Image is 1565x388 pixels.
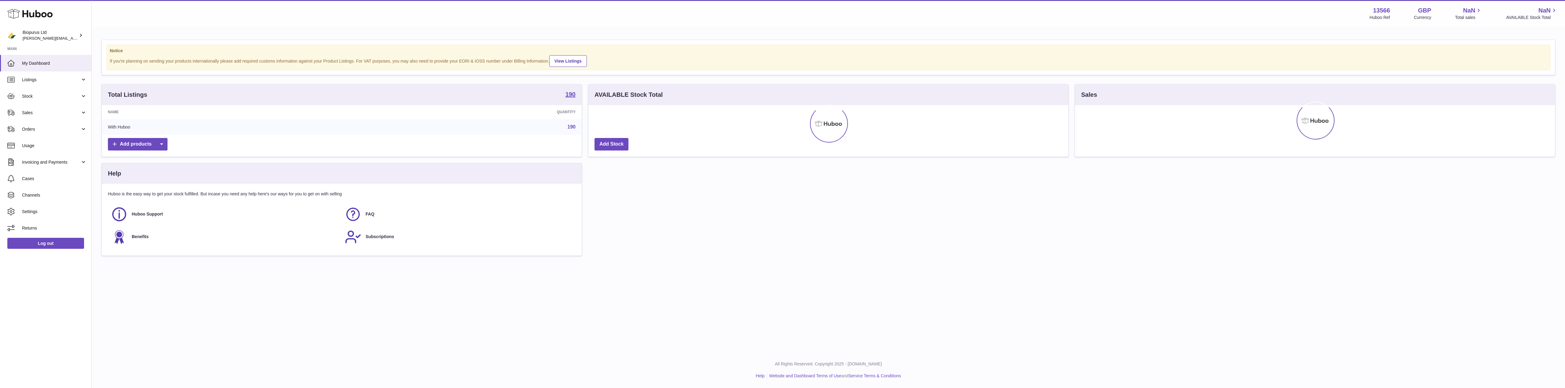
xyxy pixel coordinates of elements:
[22,192,87,198] span: Channels
[549,55,587,67] a: View Listings
[767,373,901,379] li: and
[108,169,121,178] h3: Help
[22,159,80,165] span: Invoicing and Payments
[22,126,80,132] span: Orders
[567,124,576,129] a: 190
[355,105,582,119] th: Quantity
[132,211,163,217] span: Huboo Support
[110,54,1547,67] div: If you're planning on sending your products internationally please add required customs informati...
[102,119,355,135] td: With Huboo
[7,238,84,249] a: Log out
[132,234,149,240] span: Benefits
[1414,15,1431,20] div: Currency
[1370,15,1390,20] div: Huboo Ref
[1373,6,1390,15] strong: 13566
[102,105,355,119] th: Name
[565,91,576,97] strong: 190
[1538,6,1551,15] span: NaN
[345,229,573,245] a: Subscriptions
[22,60,87,66] span: My Dashboard
[111,206,339,223] a: Huboo Support
[1506,15,1558,20] span: AVAILABLE Stock Total
[1506,6,1558,20] a: NaN AVAILABLE Stock Total
[345,206,573,223] a: FAQ
[23,36,123,41] span: [PERSON_NAME][EMAIL_ADDRESS][DOMAIN_NAME]
[22,225,87,231] span: Returns
[22,176,87,182] span: Cases
[1418,6,1431,15] strong: GBP
[366,234,394,240] span: Subscriptions
[97,361,1560,367] p: All Rights Reserved. Copyright 2025 - [DOMAIN_NAME]
[1463,6,1475,15] span: NaN
[849,373,901,378] a: Service Terms & Conditions
[366,211,374,217] span: FAQ
[595,138,628,150] a: Add Stock
[1081,91,1097,99] h3: Sales
[565,91,576,99] a: 190
[1455,15,1482,20] span: Total sales
[595,91,663,99] h3: AVAILABLE Stock Total
[108,191,576,197] p: Huboo is the easy way to get your stock fulfilled. But incase you need any help here's our ways f...
[22,209,87,215] span: Settings
[22,93,80,99] span: Stock
[769,373,841,378] a: Website and Dashboard Terms of Use
[108,138,168,150] a: Add products
[111,229,339,245] a: Benefits
[756,373,765,378] a: Help
[22,77,80,83] span: Listings
[108,91,147,99] h3: Total Listings
[1455,6,1482,20] a: NaN Total sales
[110,48,1547,54] strong: Notice
[22,143,87,149] span: Usage
[7,31,17,40] img: peter@biopurus.co.uk
[23,30,78,41] div: Biopurus Ltd
[22,110,80,116] span: Sales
